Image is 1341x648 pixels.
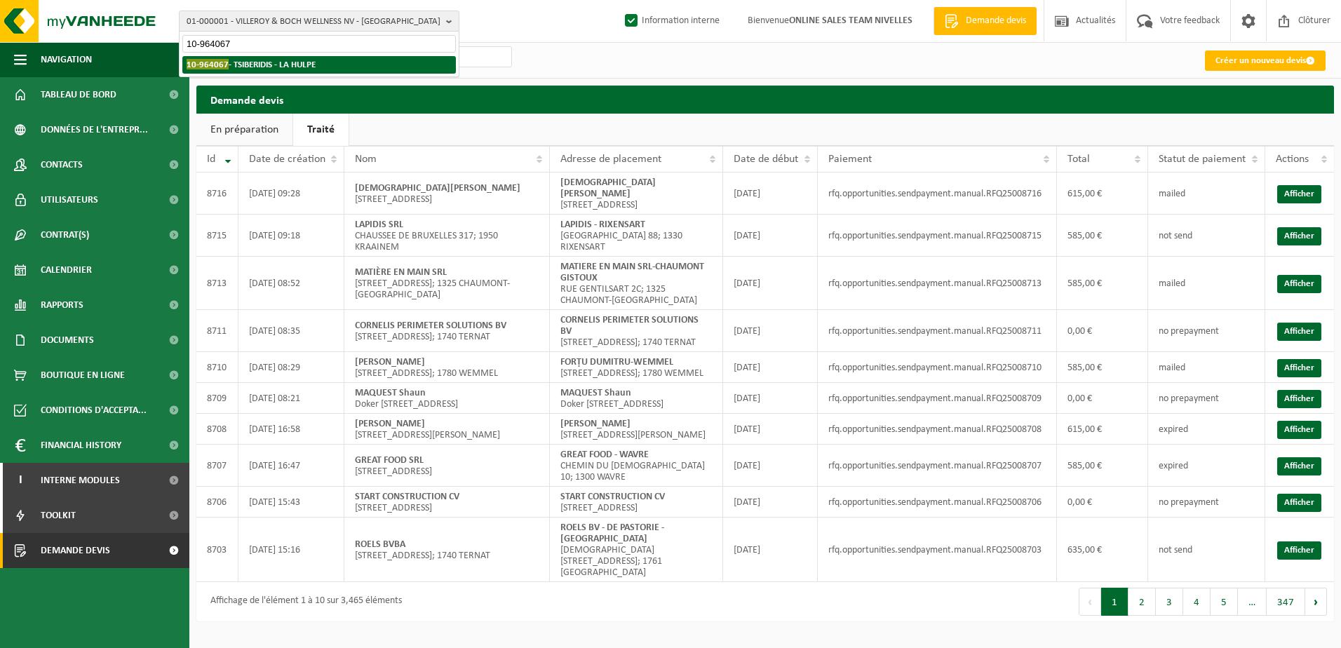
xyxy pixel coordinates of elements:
a: Afficher [1277,541,1321,560]
span: Documents [41,323,94,358]
span: Date de création [249,154,325,165]
span: Tableau de bord [41,77,116,112]
td: [STREET_ADDRESS] [550,173,723,215]
td: rfq.opportunities.sendpayment.manual.RFQ25008707 [818,445,1057,487]
td: [DATE] 08:35 [238,310,344,352]
td: [DATE] 16:58 [238,414,344,445]
strong: MAQUEST Shaun [560,388,631,398]
a: Afficher [1277,457,1321,475]
a: Afficher [1277,359,1321,377]
span: Paiement [828,154,872,165]
strong: ROELS BV - DE PASTORIE - [GEOGRAPHIC_DATA] [560,522,664,544]
span: Nom [355,154,377,165]
span: Actions [1276,154,1309,165]
span: Utilisateurs [41,182,98,217]
span: mailed [1159,363,1185,373]
td: 635,00 € [1057,518,1148,582]
button: Next [1305,588,1327,616]
td: [DATE] [723,352,818,383]
span: expired [1159,424,1188,435]
strong: [PERSON_NAME] [355,357,425,367]
td: [DATE] [723,173,818,215]
td: [STREET_ADDRESS] [344,173,550,215]
td: [DATE] 15:43 [238,487,344,518]
td: [STREET_ADDRESS]; 1780 WEMMEL [344,352,550,383]
span: mailed [1159,278,1185,289]
td: [DATE] [723,518,818,582]
span: Id [207,154,215,165]
a: Afficher [1277,275,1321,293]
td: 8703 [196,518,238,582]
td: 0,00 € [1057,310,1148,352]
td: rfq.opportunities.sendpayment.manual.RFQ25008703 [818,518,1057,582]
span: Interne modules [41,463,120,498]
span: 01-000001 - VILLEROY & BOCH WELLNESS NV - [GEOGRAPHIC_DATA] [187,11,440,32]
td: [GEOGRAPHIC_DATA] 88; 1330 RIXENSART [550,215,723,257]
button: 01-000001 - VILLEROY & BOCH WELLNESS NV - [GEOGRAPHIC_DATA] [179,11,459,32]
td: [DATE] 09:28 [238,173,344,215]
td: [DEMOGRAPHIC_DATA][STREET_ADDRESS]; 1761 [GEOGRAPHIC_DATA] [550,518,723,582]
td: [DATE] [723,257,818,310]
td: 8710 [196,352,238,383]
span: 10-964067 [187,59,229,69]
strong: [DEMOGRAPHIC_DATA][PERSON_NAME] [355,183,520,194]
td: [DATE] [723,445,818,487]
input: Chercher des succursales liées [182,35,456,53]
span: expired [1159,461,1188,471]
span: Navigation [41,42,92,77]
strong: MATIÈRE EN MAIN SRL [355,267,447,278]
button: 4 [1183,588,1211,616]
td: 0,00 € [1057,383,1148,414]
span: Date de début [734,154,798,165]
a: Créer un nouveau devis [1205,50,1326,71]
td: 615,00 € [1057,173,1148,215]
span: not send [1159,545,1192,555]
td: [DATE] 16:47 [238,445,344,487]
strong: CORNELIS PERIMETER SOLUTIONS BV [355,320,506,331]
td: 0,00 € [1057,487,1148,518]
button: 347 [1267,588,1305,616]
td: 8715 [196,215,238,257]
td: [DATE] [723,487,818,518]
td: 585,00 € [1057,352,1148,383]
td: Doker [STREET_ADDRESS] [550,383,723,414]
td: rfq.opportunities.sendpayment.manual.RFQ25008706 [818,487,1057,518]
td: [STREET_ADDRESS]; 1325 CHAUMONT-[GEOGRAPHIC_DATA] [344,257,550,310]
td: RUE GENTILSART 2C; 1325 CHAUMONT-[GEOGRAPHIC_DATA] [550,257,723,310]
a: Afficher [1277,494,1321,512]
td: 8713 [196,257,238,310]
span: Total [1067,154,1090,165]
td: [STREET_ADDRESS] [344,445,550,487]
span: Toolkit [41,498,76,533]
td: [STREET_ADDRESS] [550,487,723,518]
td: 8708 [196,414,238,445]
strong: CORNELIS PERIMETER SOLUTIONS BV [560,315,699,337]
span: mailed [1159,189,1185,199]
td: [STREET_ADDRESS]; 1740 TERNAT [550,310,723,352]
strong: [PERSON_NAME] [560,419,631,429]
strong: START CONSTRUCTION CV [355,492,459,502]
a: Afficher [1277,421,1321,439]
td: 585,00 € [1057,257,1148,310]
td: 8709 [196,383,238,414]
td: 615,00 € [1057,414,1148,445]
span: Rapports [41,288,83,323]
strong: ONLINE SALES TEAM NIVELLES [789,15,912,26]
strong: [DEMOGRAPHIC_DATA][PERSON_NAME] [560,177,656,199]
td: [DATE] 15:16 [238,518,344,582]
td: 8716 [196,173,238,215]
strong: - TSIBERIDIS - LA HULPE [187,59,316,69]
strong: MATIERE EN MAIN SRL-CHAUMONT GISTOUX [560,262,704,283]
button: 3 [1156,588,1183,616]
strong: LAPIDIS SRL [355,220,403,230]
span: no prepayment [1159,393,1219,404]
strong: GREAT FOOD - WAVRE [560,450,649,460]
span: Calendrier [41,252,92,288]
span: Financial History [41,428,121,463]
td: rfq.opportunities.sendpayment.manual.RFQ25008713 [818,257,1057,310]
button: 5 [1211,588,1238,616]
a: Afficher [1277,185,1321,203]
td: 8711 [196,310,238,352]
strong: [PERSON_NAME] [355,419,425,429]
td: [DATE] 08:29 [238,352,344,383]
